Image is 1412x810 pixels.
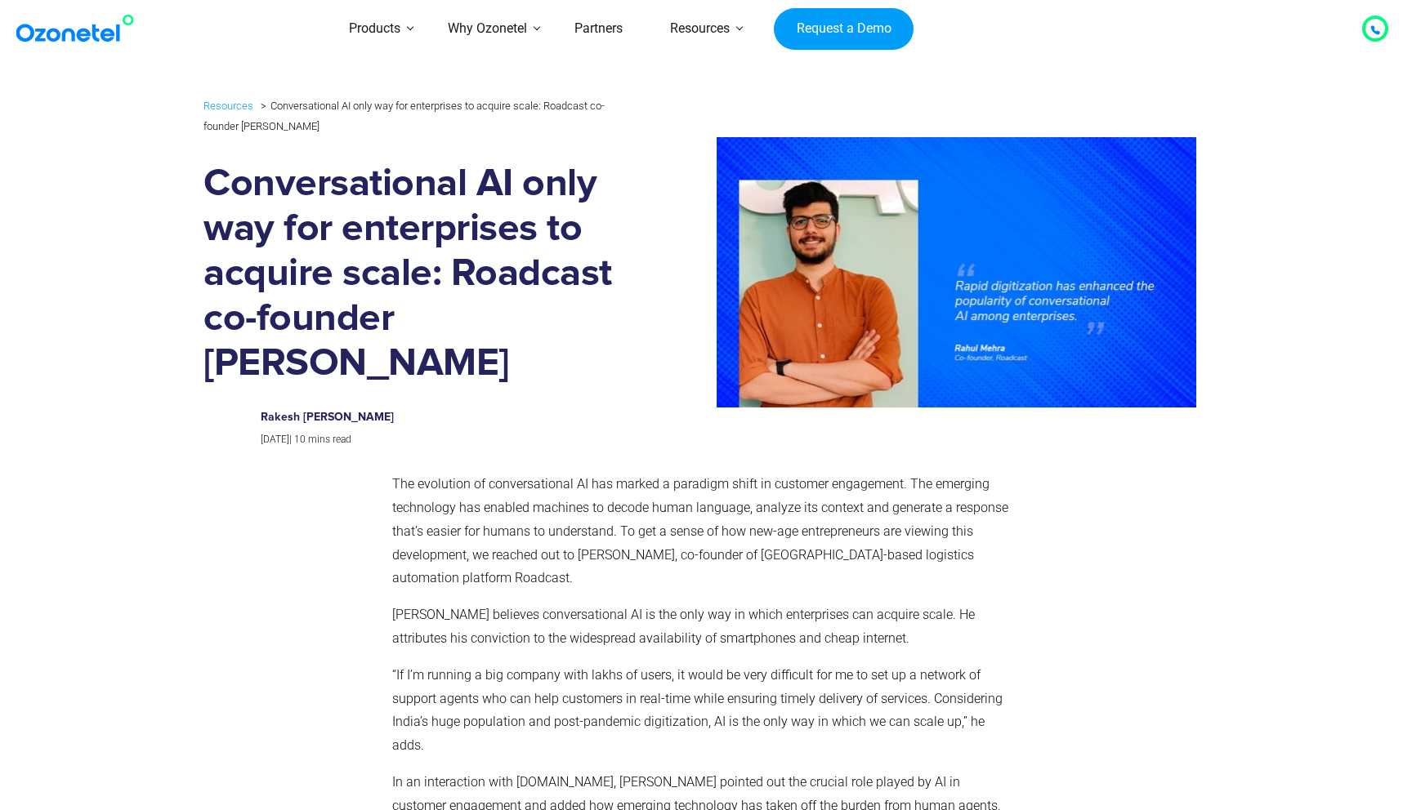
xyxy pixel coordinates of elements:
p: The evolution of conversational AI has marked a paradigm shift in customer engagement. The emergi... [392,473,1012,590]
span: [DATE] [261,434,289,445]
p: [PERSON_NAME] believes conversational AI is the only way in which enterprises can acquire scale. ... [392,603,1012,651]
p: “If I’m running a big company with lakhs of users, it would be very difficult for me to set up a ... [392,664,1012,758]
h6: Rakesh [PERSON_NAME] [261,411,605,425]
span: mins read [308,434,351,445]
a: Resources [203,96,253,115]
span: 10 [294,434,306,445]
li: Conversational AI only way for enterprises to acquire scale: Roadcast co-founder [PERSON_NAME] [203,96,605,131]
h1: Conversational AI only way for enterprises to acquire scale: Roadcast co-founder [PERSON_NAME] [203,162,623,386]
p: | [261,431,605,449]
a: Request a Demo [774,8,914,51]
